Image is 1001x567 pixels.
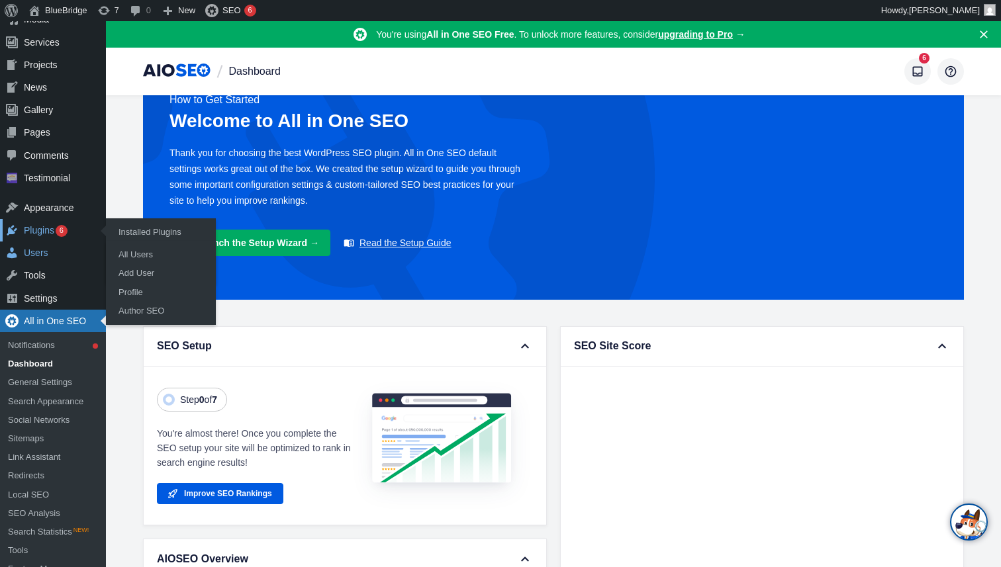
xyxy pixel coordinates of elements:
a: → [736,28,745,40]
h2: Welcome to All in One SEO [169,108,523,134]
a: Improve SEO Rankings [157,483,283,504]
span: SEO [222,5,240,15]
span: AIOSEO Overview [157,553,248,565]
span: Step of [180,395,217,404]
iframe: Getting Started Video [585,75,937,273]
span: Dashboard [229,65,895,77]
span: SEO Site Score [574,340,651,352]
span: [PERSON_NAME] [909,5,980,15]
a: Installed Plugins [109,223,215,241]
a: Add User [109,264,215,283]
a: Read the Setup Guide [359,237,452,249]
p: You're almost there! Once you complete the SEO setup your site will be optimized to rank in searc... [157,426,351,470]
a: Profile [109,283,215,302]
span: SEO Setup [157,340,212,352]
strong: All in One SEO Free [426,29,514,40]
strong: 0 [199,394,205,405]
a: Launch the Setup Wizard → [169,230,330,256]
a: Author SEO [109,302,215,320]
span: 6 [60,226,64,234]
span: NEW! [72,526,89,535]
p: Thank you for choosing the best WordPress SEO plugin. All in One SEO default settings works great... [169,145,523,208]
span: 6 [919,53,930,64]
a: All Users [109,245,215,264]
div: 6 [244,5,256,17]
p: How to Get Started [169,92,523,108]
strong: 7 [212,394,217,405]
a: upgrading to Pro [658,29,733,40]
div: You're using . To unlock more features, consider [376,28,745,40]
